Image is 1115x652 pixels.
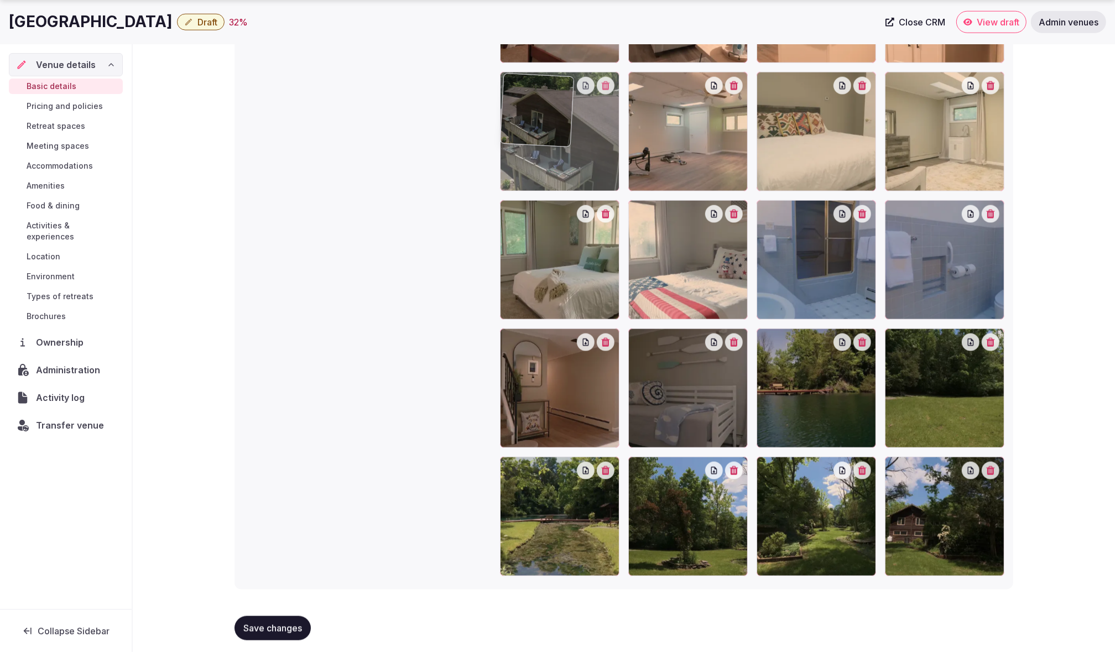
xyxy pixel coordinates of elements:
[9,178,123,194] a: Amenities
[628,328,748,448] div: house_12.png
[1031,11,1106,33] a: Admin venues
[27,220,118,242] span: Activities & experiences
[36,58,96,71] span: Venue details
[501,74,574,147] img: house_balcony_50.png
[27,81,76,92] span: Basic details
[9,218,123,244] a: Activities & experiences
[9,269,123,284] a: Environment
[9,98,123,114] a: Pricing and policies
[757,200,876,320] div: house_bathroom1_39.png
[628,72,748,191] div: house_gym_41.png
[27,140,89,152] span: Meeting spaces
[229,15,248,29] button: 32%
[885,200,1004,320] div: house_bathroom1_40.png
[27,160,93,171] span: Accommodations
[9,619,123,643] button: Collapse Sidebar
[500,200,619,320] div: house_bedroom5_35.png
[9,358,123,382] a: Administration
[36,391,89,404] span: Activity log
[27,200,80,211] span: Food & dining
[757,328,876,448] div: garden_09 (1).png
[27,251,60,262] span: Location
[9,249,123,264] a: Location
[500,328,619,448] div: house_11.png
[235,616,311,640] button: Save changes
[27,271,75,282] span: Environment
[9,198,123,213] a: Food & dining
[27,311,66,322] span: Brochures
[9,309,123,324] a: Brochures
[229,15,248,29] div: 32 %
[956,11,1027,33] a: View draft
[36,363,105,377] span: Administration
[879,11,952,33] a: Close CRM
[885,72,1004,191] div: house_bedroom6_44.png
[500,457,619,576] div: garden_08 (1).png
[27,180,65,191] span: Amenities
[757,457,876,576] div: garden_02.png
[885,457,1004,576] div: garden_05 (2).png
[243,623,302,634] span: Save changes
[177,14,225,30] button: Draft
[9,331,123,354] a: Ownership
[9,158,123,174] a: Accommodations
[885,328,1004,448] div: garden_07.png
[197,17,217,28] span: Draft
[38,625,110,637] span: Collapse Sidebar
[757,72,876,191] div: house_bedroom6_46.png
[36,336,88,349] span: Ownership
[9,79,123,94] a: Basic details
[628,200,748,320] div: house_bedroom4_32.png
[899,17,945,28] span: Close CRM
[9,414,123,437] button: Transfer venue
[36,419,104,432] span: Transfer venue
[27,291,93,302] span: Types of retreats
[9,118,123,134] a: Retreat spaces
[9,138,123,154] a: Meeting spaces
[977,17,1019,28] span: View draft
[27,121,85,132] span: Retreat spaces
[9,11,173,33] h1: [GEOGRAPHIC_DATA]
[9,289,123,304] a: Types of retreats
[9,386,123,409] a: Activity log
[27,101,103,112] span: Pricing and policies
[628,457,748,576] div: garden_04.png
[500,72,619,191] div: house_balcony_50.png
[1039,17,1098,28] span: Admin venues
